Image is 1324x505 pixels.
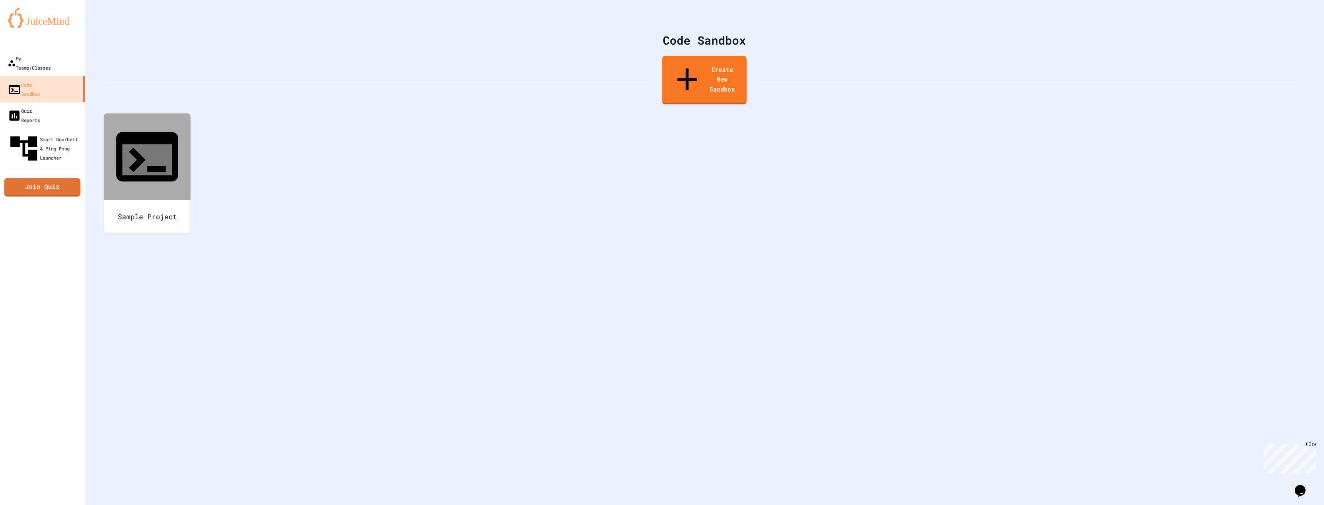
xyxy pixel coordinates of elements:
[104,200,191,233] div: Sample Project
[8,132,82,165] div: Smart Doorbell & Ping Pong Launcher
[4,178,80,197] a: Join Quiz
[1292,474,1316,497] iframe: chat widget
[8,54,51,72] div: My Teams/Classes
[104,32,1305,49] div: Code Sandbox
[3,3,53,49] div: Chat with us now!Close
[8,8,77,28] img: logo-orange.svg
[1260,441,1316,473] iframe: chat widget
[8,80,40,98] div: Code Sandbox
[104,113,191,233] a: Sample Project
[662,56,747,104] a: Create New Sandbox
[8,106,40,125] div: Quiz Reports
